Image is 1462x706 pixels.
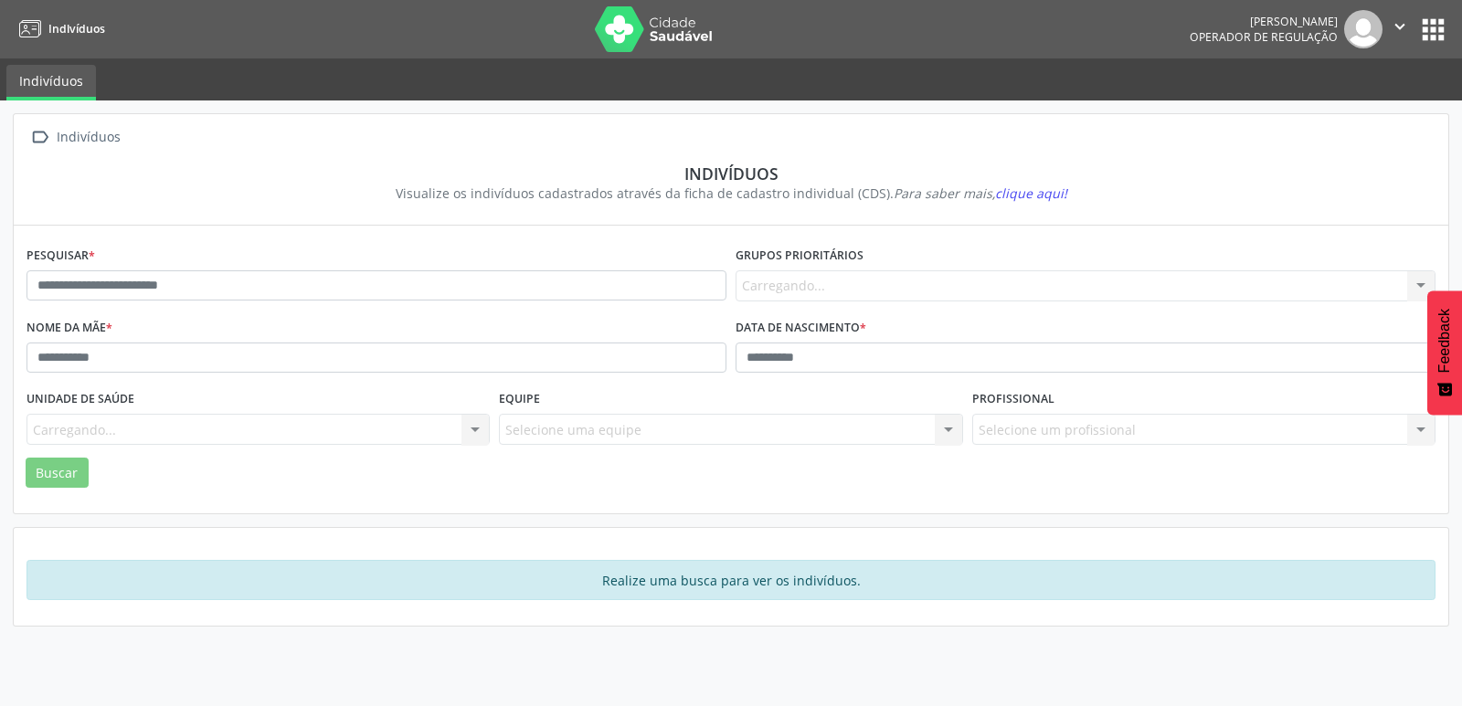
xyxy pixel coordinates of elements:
img: img [1344,10,1383,48]
label: Pesquisar [26,242,95,270]
span: Indivíduos [48,21,105,37]
a: Indivíduos [13,14,105,44]
a:  Indivíduos [26,124,123,151]
i:  [26,124,53,151]
label: Equipe [499,385,540,414]
span: Operador de regulação [1190,29,1338,45]
label: Unidade de saúde [26,385,134,414]
i: Para saber mais, [894,184,1067,202]
label: Grupos prioritários [736,242,863,270]
button:  [1383,10,1417,48]
label: Profissional [972,385,1054,414]
button: Buscar [26,458,89,489]
button: Feedback - Mostrar pesquisa [1427,290,1462,415]
a: Indivíduos [6,65,96,100]
span: Feedback [1436,309,1453,373]
span: clique aqui! [995,184,1067,202]
div: Indivíduos [39,163,1423,184]
i:  [1390,16,1410,37]
label: Nome da mãe [26,314,112,342]
button: apps [1417,14,1449,46]
div: Realize uma busca para ver os indivíduos. [26,560,1436,600]
div: [PERSON_NAME] [1190,14,1338,29]
label: Data de nascimento [736,314,866,342]
div: Indivíduos [53,124,123,151]
div: Visualize os indivíduos cadastrados através da ficha de cadastro individual (CDS). [39,184,1423,203]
